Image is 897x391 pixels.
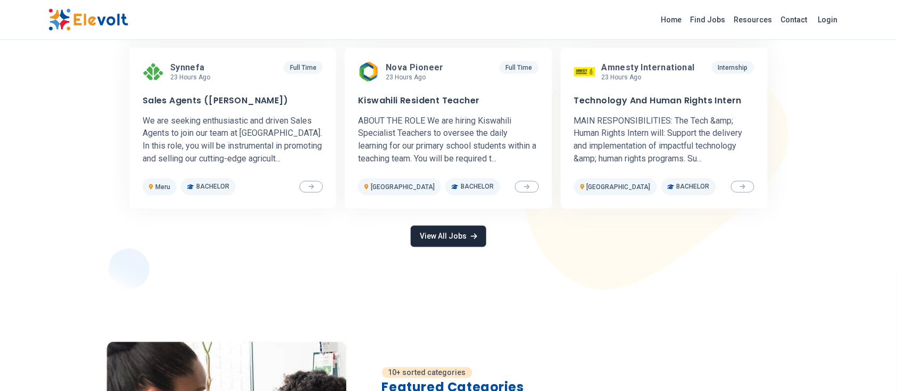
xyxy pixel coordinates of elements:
h3: Technology And Human Rights Intern [574,95,742,106]
span: Nova Pioneer [386,62,444,73]
img: Nova Pioneer [358,61,379,83]
span: [GEOGRAPHIC_DATA] [587,184,651,191]
a: Amnesty InternationalAmnesty International23 hours agoInternshipTechnology And Human Rights Inter... [561,48,768,209]
a: Resources [730,11,777,28]
p: Internship [712,61,754,74]
p: ABOUT THE ROLE We are hiring Kiswahili Specialist Teachers to oversee the daily learning for our ... [358,115,538,166]
p: MAIN RESPONSIBILITIES: The Tech &amp; Human Rights Intern will: Support the delivery and implemen... [574,115,754,166]
p: Full Time [284,61,323,74]
img: Elevolt [48,9,128,31]
iframe: Chat Widget [844,340,897,391]
a: Login [812,9,844,30]
a: Contact [777,11,812,28]
span: Bachelor [196,183,229,191]
span: Amnesty International [602,62,695,73]
h3: Sales Agents ([PERSON_NAME]) [143,95,288,106]
p: We are seeking enthusiastic and driven Sales Agents to join our team at [GEOGRAPHIC_DATA]. In thi... [143,115,323,166]
a: Nova PioneerNova Pioneer23 hours agoFull TimeKiswahili Resident TeacherABOUT THE ROLE We are hiri... [345,48,552,209]
p: 23 hours ago [170,73,210,82]
img: Amnesty International [574,61,595,83]
a: SynnefaSynnefa23 hours agoFull TimeSales Agents ([PERSON_NAME])We are seeking enthusiastic and dr... [129,48,336,209]
a: Find Jobs [686,11,730,28]
span: Bachelor [461,183,494,191]
p: Full Time [500,61,539,74]
a: Home [657,11,686,28]
p: 23 hours ago [602,73,699,82]
p: 10+ sorted categories [382,368,472,378]
p: 23 hours ago [386,73,448,82]
span: Meru [155,184,170,191]
a: View All Jobs [411,226,486,247]
span: [GEOGRAPHIC_DATA] [371,184,435,191]
img: Synnefa [143,61,164,83]
h3: Kiswahili Resident Teacher [358,95,479,106]
span: Synnefa [170,62,205,73]
span: Bachelor [677,183,710,191]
